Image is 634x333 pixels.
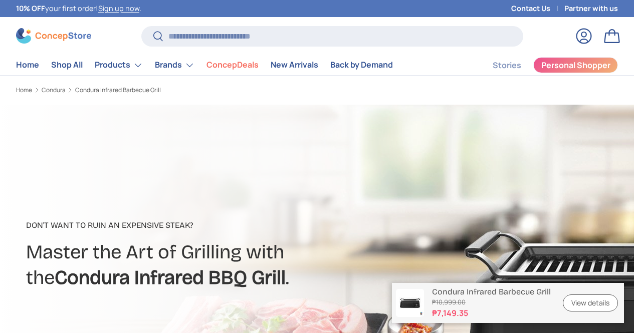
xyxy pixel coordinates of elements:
a: Home [16,87,32,93]
summary: Products [89,55,149,75]
a: Partner with us [564,3,618,14]
a: Contact Us [511,3,564,14]
nav: Breadcrumbs [16,86,335,95]
a: Stories [493,56,521,75]
p: Condura Infrared Barbecue Grill [432,287,551,296]
a: Condura [42,87,66,93]
a: ConcepDeals [206,55,259,75]
strong: 10% OFF [16,4,45,13]
a: Sign up now [98,4,139,13]
a: Condura Infrared Barbecue Grill [75,87,161,93]
a: Home [16,55,39,75]
a: Personal Shopper [533,57,618,73]
p: Don't want to ruin an expensive steak? [26,219,411,231]
a: View details [563,294,618,312]
summary: Brands [149,55,200,75]
h2: Master the Art of Grilling with the . [26,239,411,290]
a: Products [95,55,143,75]
strong: Condura Infrared BBQ Grill [55,266,286,289]
a: Shop All [51,55,83,75]
nav: Secondary [469,55,618,75]
a: Brands [155,55,194,75]
s: ₱10,999.00 [432,297,551,307]
span: Personal Shopper [541,61,610,69]
strong: ₱7,149.35 [432,307,551,319]
img: ConcepStore [16,28,91,44]
a: Back by Demand [330,55,393,75]
p: your first order! . [16,3,141,14]
a: New Arrivals [271,55,318,75]
nav: Primary [16,55,393,75]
